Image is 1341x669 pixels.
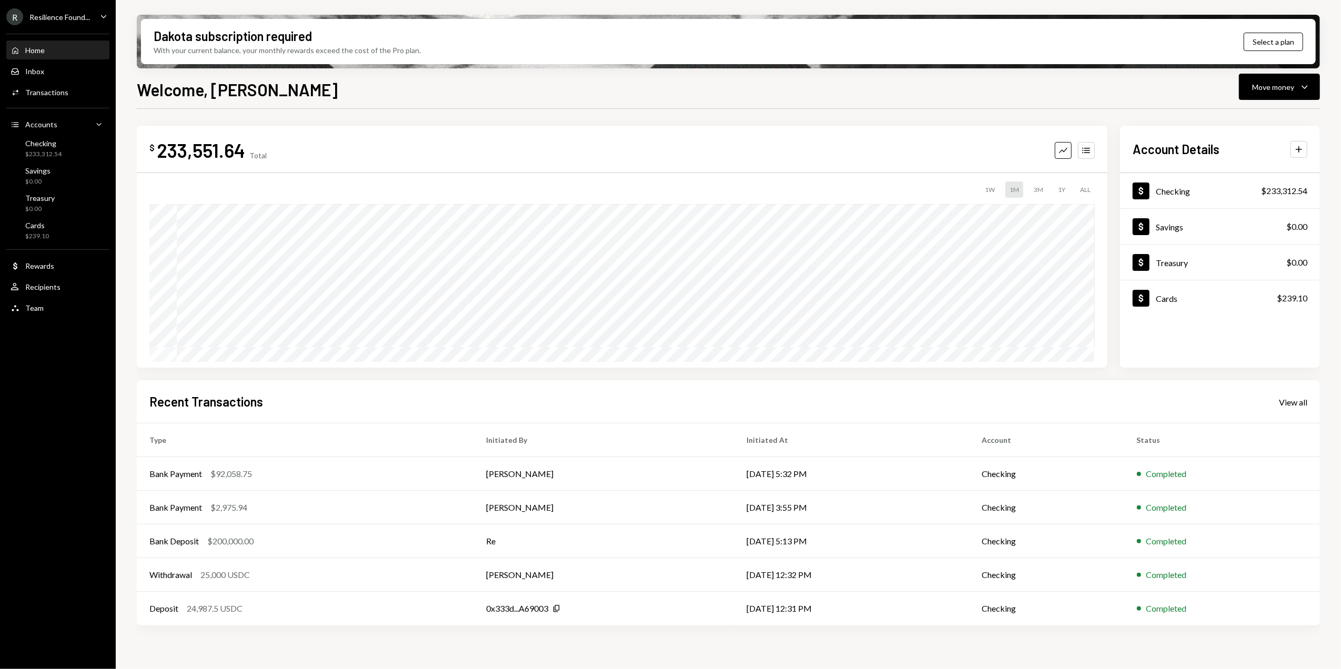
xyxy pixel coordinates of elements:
th: Account [970,423,1124,457]
a: Home [6,40,109,59]
div: $0.00 [25,177,51,186]
h2: Recent Transactions [149,393,263,410]
a: Accounts [6,115,109,134]
td: Checking [970,592,1124,625]
div: Move money [1252,82,1294,93]
div: Cards [1156,293,1177,303]
div: 0x333d...A69003 [486,602,548,615]
button: Move money [1239,74,1320,100]
div: Completed [1146,602,1187,615]
div: $0.00 [1286,220,1307,233]
div: 24,987.5 USDC [187,602,243,615]
div: With your current balance, your monthly rewards exceed the cost of the Pro plan. [154,45,421,56]
button: Select a plan [1244,33,1303,51]
div: $0.00 [1286,256,1307,269]
td: [DATE] 12:32 PM [734,558,970,592]
div: $233,312.54 [25,150,62,159]
a: Checking$233,312.54 [1120,173,1320,208]
div: Savings [25,166,51,175]
div: ALL [1076,181,1095,198]
a: Checking$233,312.54 [6,136,109,161]
div: Dakota subscription required [154,27,312,45]
div: Withdrawal [149,569,192,581]
td: [PERSON_NAME] [473,558,734,592]
a: Recipients [6,277,109,296]
div: Total [249,151,267,160]
div: Recipients [25,282,61,291]
div: Team [25,303,44,312]
div: 233,551.64 [157,138,245,162]
div: Deposit [149,602,178,615]
a: Team [6,298,109,317]
div: $239.10 [25,232,49,241]
div: Treasury [1156,258,1188,268]
td: [DATE] 5:32 PM [734,457,970,491]
th: Initiated At [734,423,970,457]
div: Savings [1156,222,1183,232]
div: Checking [1156,186,1190,196]
a: Rewards [6,256,109,275]
td: Checking [970,491,1124,524]
div: $239.10 [1277,292,1307,305]
div: Transactions [25,88,68,97]
h2: Account Details [1133,140,1219,158]
div: 1Y [1054,181,1070,198]
div: 1W [981,181,999,198]
div: Rewards [25,261,54,270]
a: Cards$239.10 [6,218,109,243]
div: $92,058.75 [210,468,252,480]
div: View all [1279,397,1307,408]
div: $2,975.94 [210,501,247,514]
div: Bank Deposit [149,535,199,548]
div: Resilience Found... [29,13,90,22]
div: Completed [1146,535,1187,548]
div: Bank Payment [149,501,202,514]
a: View all [1279,396,1307,408]
th: Initiated By [473,423,734,457]
div: Completed [1146,501,1187,514]
a: Treasury$0.00 [1120,245,1320,280]
div: Checking [25,139,62,148]
div: $200,000.00 [207,535,254,548]
div: Inbox [25,67,44,76]
a: Cards$239.10 [1120,280,1320,316]
td: Checking [970,524,1124,558]
div: 25,000 USDC [200,569,250,581]
td: [DATE] 3:55 PM [734,491,970,524]
td: [DATE] 12:31 PM [734,592,970,625]
div: Home [25,46,45,55]
a: Treasury$0.00 [6,190,109,216]
a: Transactions [6,83,109,102]
div: R [6,8,23,25]
td: Checking [970,558,1124,592]
td: [DATE] 5:13 PM [734,524,970,558]
div: 1M [1005,181,1023,198]
th: Type [137,423,473,457]
div: $ [149,143,155,153]
td: [PERSON_NAME] [473,457,734,491]
div: $233,312.54 [1261,185,1307,197]
td: Checking [970,457,1124,491]
div: 3M [1030,181,1047,198]
td: [PERSON_NAME] [473,491,734,524]
div: Accounts [25,120,57,129]
a: Inbox [6,62,109,80]
div: Cards [25,221,49,230]
div: Treasury [25,194,55,202]
a: Savings$0.00 [1120,209,1320,244]
div: Bank Payment [149,468,202,480]
div: $0.00 [25,205,55,214]
div: Completed [1146,468,1187,480]
th: Status [1124,423,1320,457]
a: Savings$0.00 [6,163,109,188]
h1: Welcome, [PERSON_NAME] [137,79,338,100]
div: Completed [1146,569,1187,581]
td: Re [473,524,734,558]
